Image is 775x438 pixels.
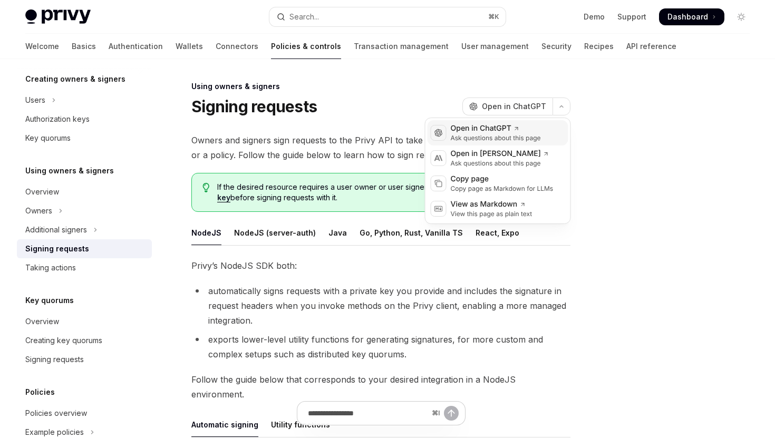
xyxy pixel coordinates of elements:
a: Signing requests [17,350,152,369]
div: Creating key quorums [25,334,102,347]
div: View as Markdown [451,199,532,210]
div: Search... [289,11,319,23]
a: Welcome [25,34,59,59]
div: NodeJS (server-auth) [234,220,316,245]
div: Overview [25,186,59,198]
div: Owners [25,205,52,217]
a: Wallets [176,34,203,59]
a: Authorization keys [17,110,152,129]
div: Taking actions [25,261,76,274]
div: Using owners & signers [191,81,570,92]
input: Ask a question... [308,402,428,425]
h5: Key quorums [25,294,74,307]
a: Security [541,34,571,59]
span: Owners and signers sign requests to the Privy API to take actions on a resource, like a wallet or... [191,133,570,162]
span: If the desired resource requires a user owner or user signer, make sure to before signing request... [217,182,559,203]
span: Privy’s NodeJS SDK both: [191,258,570,273]
div: NodeJS [191,220,221,245]
div: Ask questions about this page [451,159,549,168]
a: Dashboard [659,8,724,25]
button: Toggle dark mode [733,8,750,25]
a: Basics [72,34,96,59]
span: ⌘ K [488,13,499,21]
a: API reference [626,34,676,59]
a: Overview [17,312,152,331]
a: Recipes [584,34,614,59]
a: Transaction management [354,34,449,59]
button: Toggle Owners section [17,201,152,220]
div: Users [25,94,45,106]
a: Policies overview [17,404,152,423]
h5: Policies [25,386,55,398]
img: light logo [25,9,91,24]
a: Key quorums [17,129,152,148]
div: Signing requests [25,353,84,366]
div: Copy page [451,174,554,184]
div: Open in ChatGPT [451,123,541,134]
div: Policies overview [25,407,87,420]
h5: Creating owners & signers [25,73,125,85]
a: Taking actions [17,258,152,277]
a: Demo [584,12,605,22]
svg: Tip [202,183,210,192]
span: Open in ChatGPT [482,101,546,112]
button: Open search [269,7,505,26]
div: Ask questions about this page [451,134,541,142]
a: Policies & controls [271,34,341,59]
div: Overview [25,315,59,328]
a: User management [461,34,529,59]
a: Signing requests [17,239,152,258]
div: React, Expo [476,220,519,245]
div: Go, Python, Rust, Vanilla TS [360,220,463,245]
div: Java [328,220,347,245]
a: Creating key quorums [17,331,152,350]
button: Toggle Additional signers section [17,220,152,239]
a: Overview [17,182,152,201]
a: Authentication [109,34,163,59]
button: Send message [444,406,459,421]
div: View this page as plain text [451,210,532,218]
div: Key quorums [25,132,71,144]
h1: Signing requests [191,97,317,116]
a: Connectors [216,34,258,59]
li: automatically signs requests with a private key you provide and includes the signature in request... [191,284,570,328]
div: Signing requests [25,242,89,255]
div: Authorization keys [25,113,90,125]
span: Dashboard [667,12,708,22]
li: exports lower-level utility functions for generating signatures, for more custom and complex setu... [191,332,570,362]
div: Copy page as Markdown for LLMs [451,184,554,193]
h5: Using owners & signers [25,164,114,177]
a: Support [617,12,646,22]
button: Open in ChatGPT [462,98,553,115]
button: Toggle Users section [17,91,152,110]
span: Follow the guide below that corresponds to your desired integration in a NodeJS environment. [191,372,570,402]
div: Open in [PERSON_NAME] [451,149,549,159]
div: Additional signers [25,223,87,236]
